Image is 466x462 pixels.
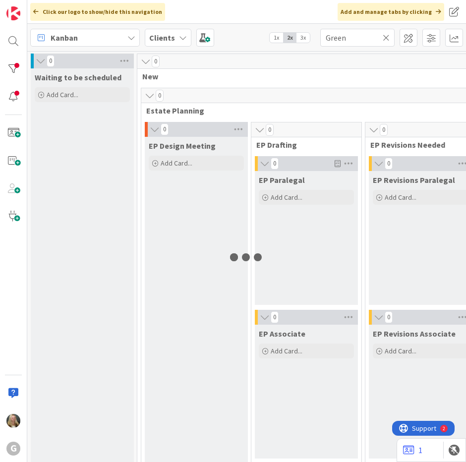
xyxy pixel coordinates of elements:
[296,33,310,43] span: 3x
[35,72,121,82] span: Waiting to be scheduled
[6,6,20,20] img: Visit kanbanzone.com
[259,175,305,185] span: EP Paralegal
[403,444,422,456] a: 1
[156,90,164,102] span: 0
[385,158,393,170] span: 0
[47,55,55,67] span: 0
[385,346,416,355] span: Add Card...
[271,158,279,170] span: 0
[380,124,388,136] span: 0
[161,123,169,135] span: 0
[259,329,305,339] span: EP Associate
[30,3,165,21] div: Click our logo to show/hide this navigation
[51,4,53,12] div: 2
[47,90,78,99] span: Add Card...
[152,56,160,67] span: 0
[51,32,78,44] span: Kanban
[385,193,416,202] span: Add Card...
[338,3,444,21] div: Add and manage tabs by clicking
[161,159,192,168] span: Add Card...
[6,414,20,428] img: DS
[373,329,456,339] span: EP Revisions Associate
[149,141,216,151] span: EP Design Meeting
[283,33,296,43] span: 2x
[385,311,393,323] span: 0
[270,33,283,43] span: 1x
[256,140,349,150] span: EP Drafting
[20,1,44,13] span: Support
[6,442,20,456] div: G
[271,311,279,323] span: 0
[266,124,274,136] span: 0
[320,29,395,47] input: Quick Filter...
[149,33,175,43] b: Clients
[373,175,455,185] span: EP Revisions Paralegal
[271,193,302,202] span: Add Card...
[271,346,302,355] span: Add Card...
